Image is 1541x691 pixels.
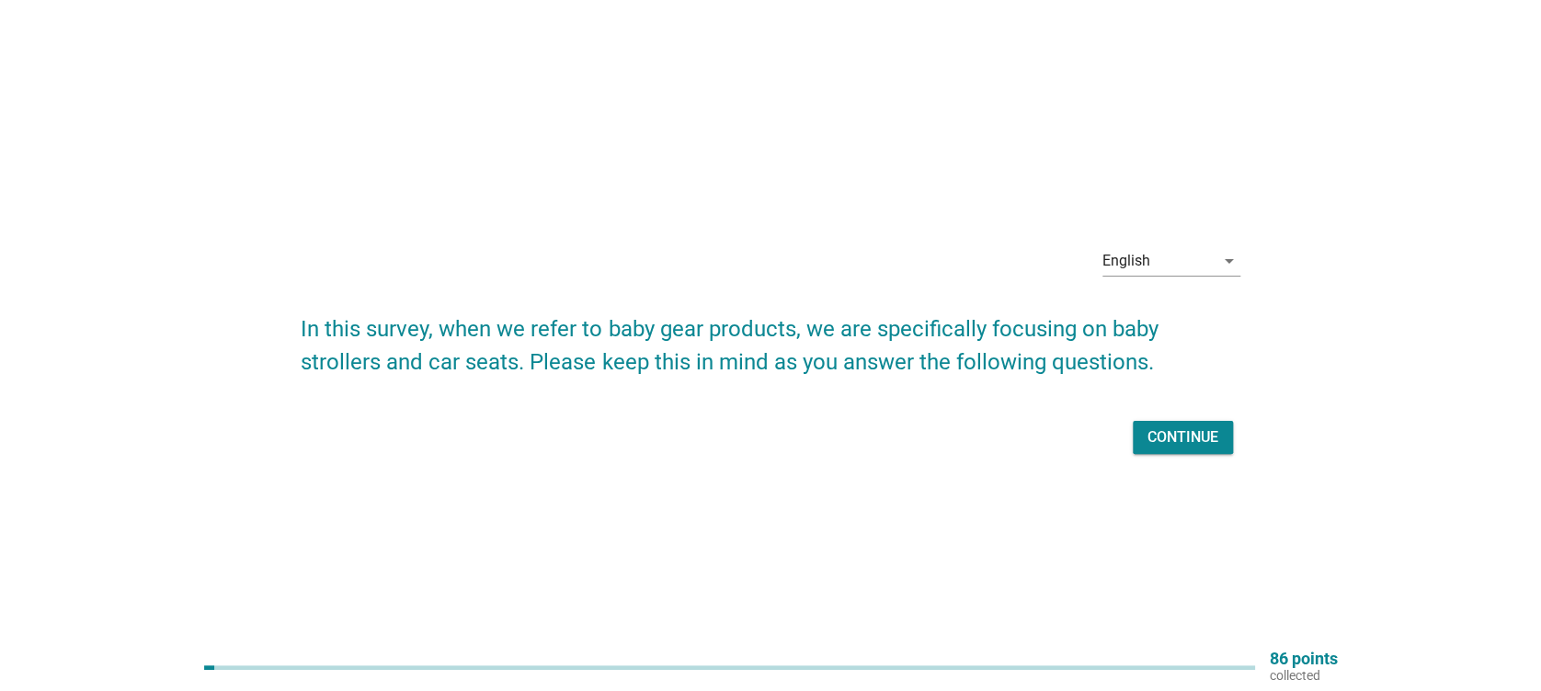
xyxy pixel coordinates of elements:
[1102,253,1150,269] div: English
[1270,667,1338,684] p: collected
[1218,250,1240,272] i: arrow_drop_down
[1147,426,1218,448] div: Continue
[1270,651,1338,667] p: 86 points
[1133,421,1233,454] button: Continue
[301,294,1239,379] h2: In this survey, when we refer to baby gear products, we are specifically focusing on baby strolle...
